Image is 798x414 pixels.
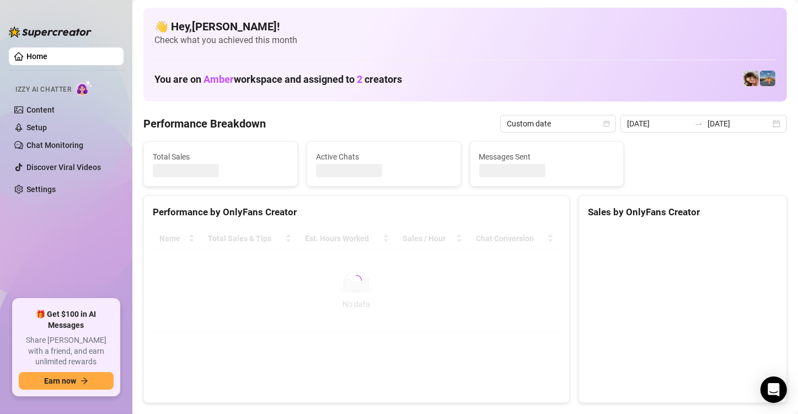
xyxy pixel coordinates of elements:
h4: 👋 Hey, [PERSON_NAME] ! [154,19,776,34]
input: End date [708,118,770,130]
span: arrow-right [81,377,88,385]
span: 2 [357,73,362,85]
a: Content [26,105,55,114]
span: Earn now [44,376,76,385]
span: loading [351,275,362,286]
a: Chat Monitoring [26,141,83,150]
span: 🎁 Get $100 in AI Messages [19,309,114,331]
span: Total Sales [153,151,288,163]
div: Open Intercom Messenger [760,376,787,403]
span: Izzy AI Chatter [15,84,71,95]
img: Amber [743,71,759,86]
span: to [694,119,703,128]
a: Setup [26,123,47,132]
img: AI Chatter [76,80,93,96]
input: Start date [627,118,690,130]
h1: You are on workspace and assigned to creators [154,73,402,86]
h4: Performance Breakdown [143,116,266,131]
img: Amber [760,71,775,86]
div: Performance by OnlyFans Creator [153,205,560,220]
span: Messages Sent [479,151,615,163]
span: Amber [203,73,234,85]
span: Active Chats [316,151,452,163]
span: swap-right [694,119,703,128]
a: Settings [26,185,56,194]
span: Check what you achieved this month [154,34,776,46]
div: Sales by OnlyFans Creator [588,205,778,220]
button: Earn nowarrow-right [19,372,114,390]
span: calendar [603,120,610,127]
a: Home [26,52,47,61]
a: Discover Viral Videos [26,163,101,172]
span: Custom date [507,115,609,132]
span: Share [PERSON_NAME] with a friend, and earn unlimited rewards [19,335,114,368]
img: logo-BBDzfeDw.svg [9,26,92,38]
